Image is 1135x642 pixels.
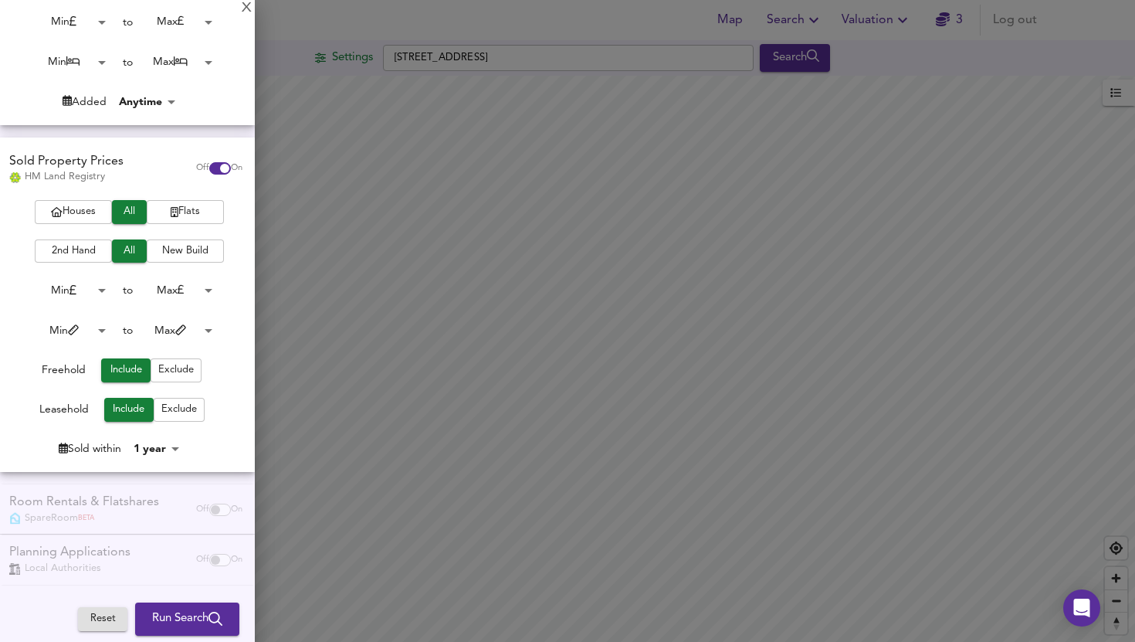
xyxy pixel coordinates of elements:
[35,239,112,263] button: 2nd Hand
[154,203,216,221] span: Flats
[63,94,107,110] div: Added
[120,243,139,260] span: All
[135,603,239,636] button: Run Search
[112,239,147,263] button: All
[231,162,242,175] span: On
[101,358,151,382] button: Include
[154,398,205,422] button: Exclude
[112,200,147,224] button: All
[26,319,111,343] div: Min
[114,94,181,110] div: Anytime
[161,401,197,419] span: Exclude
[151,358,202,382] button: Exclude
[133,50,218,74] div: Max
[158,362,194,379] span: Exclude
[42,203,104,221] span: Houses
[196,162,209,175] span: Off
[39,402,89,422] div: Leasehold
[35,200,112,224] button: Houses
[129,441,185,457] div: 1 year
[59,441,121,457] div: Sold within
[109,362,143,379] span: Include
[123,15,133,30] div: to
[147,200,224,224] button: Flats
[123,323,133,338] div: to
[42,243,104,260] span: 2nd Hand
[154,243,216,260] span: New Build
[42,362,86,382] div: Freehold
[26,50,111,74] div: Min
[9,172,21,183] img: Land Registry
[78,608,127,632] button: Reset
[86,611,120,629] span: Reset
[26,279,111,303] div: Min
[152,610,222,630] span: Run Search
[26,10,111,34] div: Min
[123,283,133,298] div: to
[133,10,218,34] div: Max
[242,3,252,14] div: X
[147,239,224,263] button: New Build
[133,319,218,343] div: Max
[104,398,154,422] button: Include
[123,55,133,70] div: to
[9,153,124,171] div: Sold Property Prices
[1063,589,1100,627] div: Open Intercom Messenger
[133,279,218,303] div: Max
[120,203,139,221] span: All
[9,170,124,184] div: HM Land Registry
[112,401,146,419] span: Include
